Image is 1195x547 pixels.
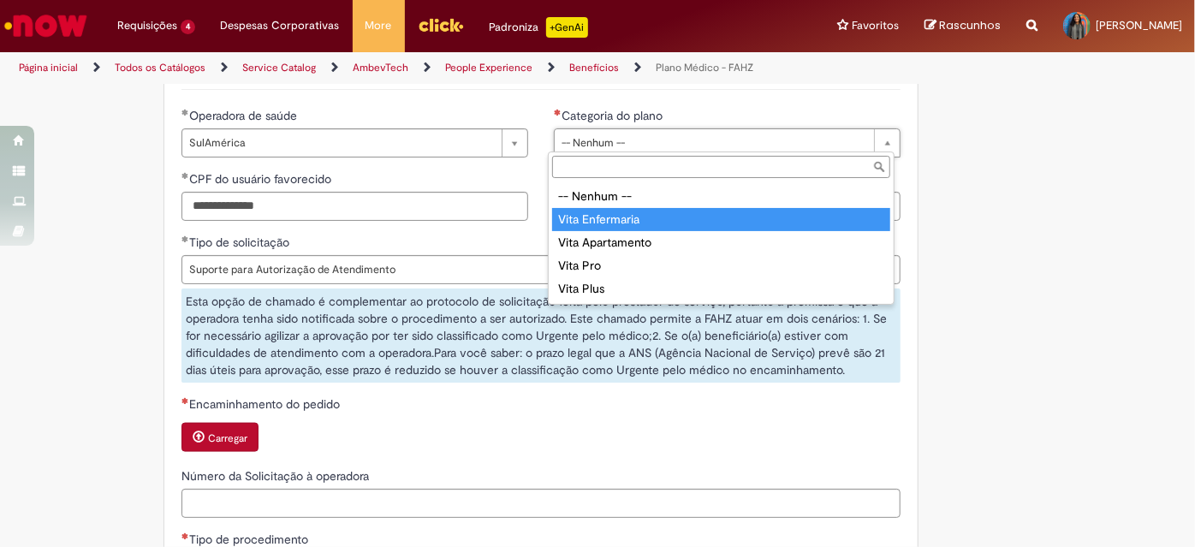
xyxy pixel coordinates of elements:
div: Vita Plus [552,277,890,300]
div: -- Nenhum -- [552,185,890,208]
div: Vita Pro [552,254,890,277]
ul: Categoria do plano [549,181,894,304]
div: Vita Apartamento [552,231,890,254]
div: Vita Enfermaria [552,208,890,231]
